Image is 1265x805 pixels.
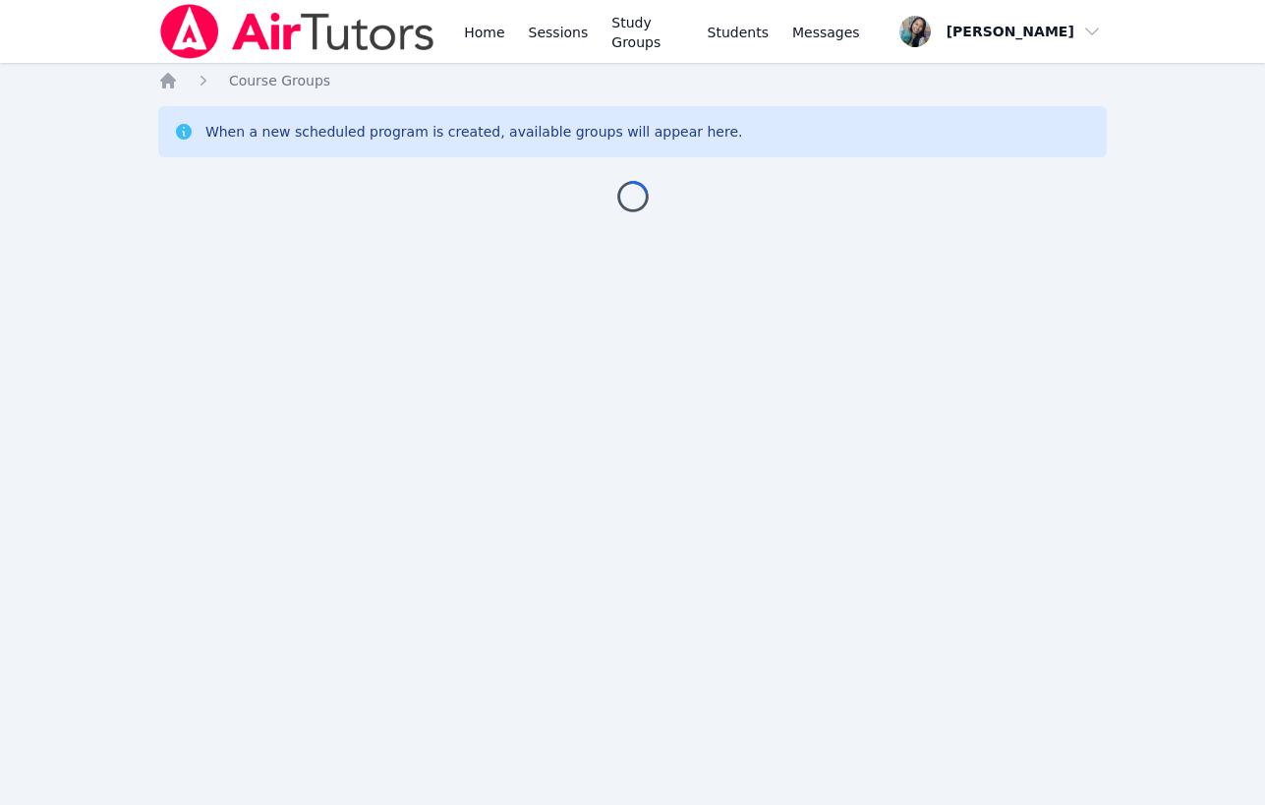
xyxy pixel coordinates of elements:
span: Messages [792,23,860,42]
a: Course Groups [229,71,330,90]
span: Course Groups [229,73,330,88]
div: When a new scheduled program is created, available groups will appear here. [205,122,743,142]
nav: Breadcrumb [158,71,1107,90]
img: Air Tutors [158,4,436,59]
